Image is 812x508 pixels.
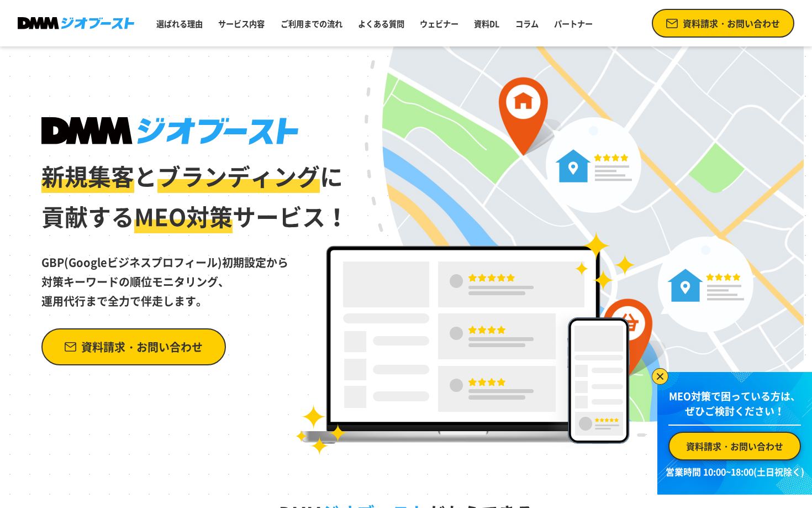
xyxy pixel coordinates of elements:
[214,13,269,34] a: サービス内容
[41,237,350,311] p: GBP(Googleビジネスプロフィール)初期設定から 対策キーワードの順位モニタリング、 運用代行まで全力で伴走します。
[683,17,780,30] span: 資料請求・お問い合わせ
[152,13,207,34] a: 選ばれる理由
[354,13,409,34] a: よくある質問
[511,13,543,34] a: コラム
[81,337,203,357] span: 資料請求・お問い合わせ
[41,159,134,193] span: 新規集客
[41,117,350,237] h1: と に 貢献する サービス！
[664,465,805,478] p: 営業時間 10:00~18:00(土日祝除く)
[470,13,504,34] a: 資料DL
[276,13,347,34] a: ご利用までの流れ
[157,159,320,193] span: ブランディング
[652,9,794,38] a: 資料請求・お問い合わせ
[652,368,668,385] img: バナーを閉じる
[668,389,801,426] p: MEO対策で困っている方は、 ぜひご検討ください！
[415,13,463,34] a: ウェビナー
[41,117,298,145] img: DMMジオブースト
[550,13,597,34] a: パートナー
[134,199,233,233] span: MEO対策
[686,439,783,453] span: 資料請求・お問い合わせ
[41,328,226,365] a: 資料請求・お問い合わせ
[18,17,134,30] img: DMMジオブースト
[668,432,801,460] a: 資料請求・お問い合わせ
